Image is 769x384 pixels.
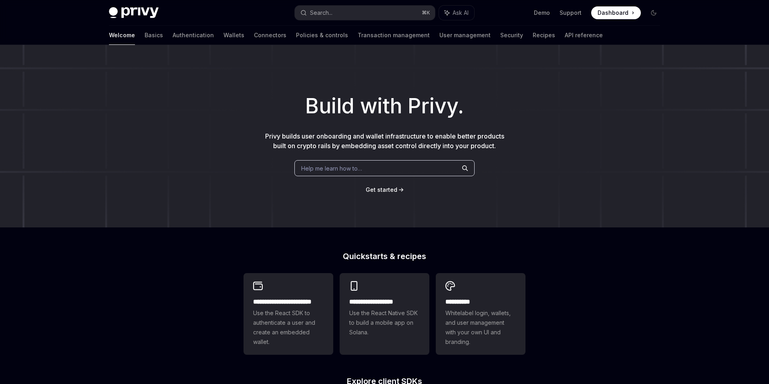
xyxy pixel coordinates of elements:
img: dark logo [109,7,159,18]
a: Recipes [533,26,555,45]
a: User management [439,26,491,45]
span: Use the React SDK to authenticate a user and create an embedded wallet. [253,308,324,347]
a: Authentication [173,26,214,45]
a: Policies & controls [296,26,348,45]
a: Demo [534,9,550,17]
span: Use the React Native SDK to build a mobile app on Solana. [349,308,420,337]
a: Dashboard [591,6,641,19]
span: Privy builds user onboarding and wallet infrastructure to enable better products built on crypto ... [265,132,504,150]
button: Ask AI [439,6,474,20]
a: Basics [145,26,163,45]
span: Help me learn how to… [301,164,362,173]
a: Security [500,26,523,45]
button: Toggle dark mode [647,6,660,19]
span: Dashboard [598,9,628,17]
a: **** *****Whitelabel login, wallets, and user management with your own UI and branding. [436,273,525,355]
a: **** **** **** ***Use the React Native SDK to build a mobile app on Solana. [340,273,429,355]
span: ⌘ K [422,10,430,16]
div: Search... [310,8,332,18]
span: Whitelabel login, wallets, and user management with your own UI and branding. [445,308,516,347]
a: Support [560,9,582,17]
a: Welcome [109,26,135,45]
a: Get started [366,186,397,194]
a: API reference [565,26,603,45]
h2: Quickstarts & recipes [244,252,525,260]
h1: Build with Privy. [13,90,756,122]
button: Search...⌘K [295,6,435,20]
a: Wallets [223,26,244,45]
span: Get started [366,186,397,193]
a: Connectors [254,26,286,45]
span: Ask AI [453,9,469,17]
a: Transaction management [358,26,430,45]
